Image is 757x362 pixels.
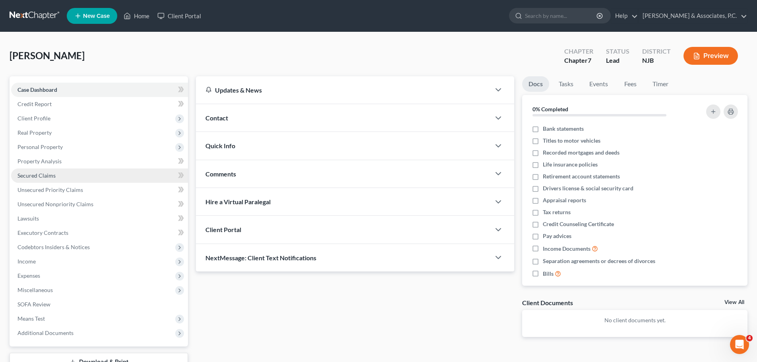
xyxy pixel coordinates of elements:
[205,142,235,149] span: Quick Info
[205,198,271,205] span: Hire a Virtual Paralegal
[543,172,620,180] span: Retirement account statements
[11,97,188,111] a: Credit Report
[11,168,188,183] a: Secured Claims
[583,76,614,92] a: Events
[618,76,643,92] a: Fees
[17,86,57,93] span: Case Dashboard
[205,86,481,94] div: Updates & News
[17,244,90,250] span: Codebtors Insiders & Notices
[205,254,316,261] span: NextMessage: Client Text Notifications
[11,83,188,97] a: Case Dashboard
[543,184,633,192] span: Drivers license & social security card
[529,316,741,324] p: No client documents yet.
[683,47,738,65] button: Preview
[83,13,110,19] span: New Case
[642,56,671,65] div: NJB
[588,56,591,64] span: 7
[543,125,584,133] span: Bank statements
[17,129,52,136] span: Real Property
[17,201,93,207] span: Unsecured Nonpriority Claims
[205,114,228,122] span: Contact
[532,106,568,112] strong: 0% Completed
[724,300,744,305] a: View All
[522,298,573,307] div: Client Documents
[17,172,56,179] span: Secured Claims
[17,287,53,293] span: Miscellaneous
[543,149,620,157] span: Recorded mortgages and deeds
[17,329,74,336] span: Additional Documents
[17,258,36,265] span: Income
[564,47,593,56] div: Chapter
[17,158,62,165] span: Property Analysis
[543,245,590,253] span: Income Documents
[543,257,655,265] span: Separation agreements or decrees of divorces
[17,143,63,150] span: Personal Property
[17,101,52,107] span: Credit Report
[746,335,753,341] span: 4
[205,170,236,178] span: Comments
[205,226,241,233] span: Client Portal
[153,9,205,23] a: Client Portal
[543,232,571,240] span: Pay advices
[543,161,598,168] span: Life insurance policies
[17,186,83,193] span: Unsecured Priority Claims
[552,76,580,92] a: Tasks
[10,50,85,61] span: [PERSON_NAME]
[522,76,549,92] a: Docs
[606,56,629,65] div: Lead
[17,215,39,222] span: Lawsuits
[611,9,638,23] a: Help
[564,56,593,65] div: Chapter
[543,208,571,216] span: Tax returns
[120,9,153,23] a: Home
[17,315,45,322] span: Means Test
[11,183,188,197] a: Unsecured Priority Claims
[730,335,749,354] iframe: Intercom live chat
[646,76,675,92] a: Timer
[11,211,188,226] a: Lawsuits
[11,154,188,168] a: Property Analysis
[543,137,600,145] span: Titles to motor vehicles
[543,220,614,228] span: Credit Counseling Certificate
[543,270,554,278] span: Bills
[639,9,747,23] a: [PERSON_NAME] & Associates, P.C.
[17,272,40,279] span: Expenses
[17,229,68,236] span: Executory Contracts
[525,8,598,23] input: Search by name...
[11,226,188,240] a: Executory Contracts
[642,47,671,56] div: District
[17,301,50,308] span: SOFA Review
[17,115,50,122] span: Client Profile
[606,47,629,56] div: Status
[543,196,586,204] span: Appraisal reports
[11,297,188,312] a: SOFA Review
[11,197,188,211] a: Unsecured Nonpriority Claims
